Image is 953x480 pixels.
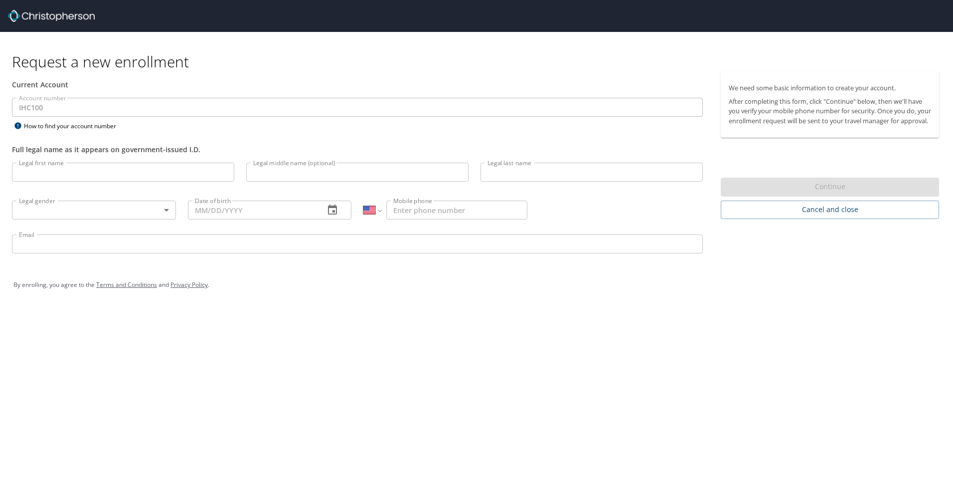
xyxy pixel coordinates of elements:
input: Enter phone number [386,201,527,220]
button: Cancel and close [721,201,939,219]
span: Cancel and close [729,204,931,216]
p: After completing this form, click "Continue" below, then we'll have you verify your mobile phone ... [729,97,931,126]
div: Full legal name as it appears on government-issued I.D. [12,144,703,155]
a: Terms and Conditions [96,280,157,289]
input: MM/DD/YYYY [188,201,317,220]
div: ​ [12,201,176,220]
div: Current Account [12,79,703,90]
p: We need some basic information to create your account. [729,83,931,93]
h1: Request a new enrollment [12,52,947,71]
a: Privacy Policy [170,280,208,289]
img: cbt logo [8,10,95,22]
div: By enrolling, you agree to the and . [13,272,940,297]
div: How to find your account number [12,120,137,132]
